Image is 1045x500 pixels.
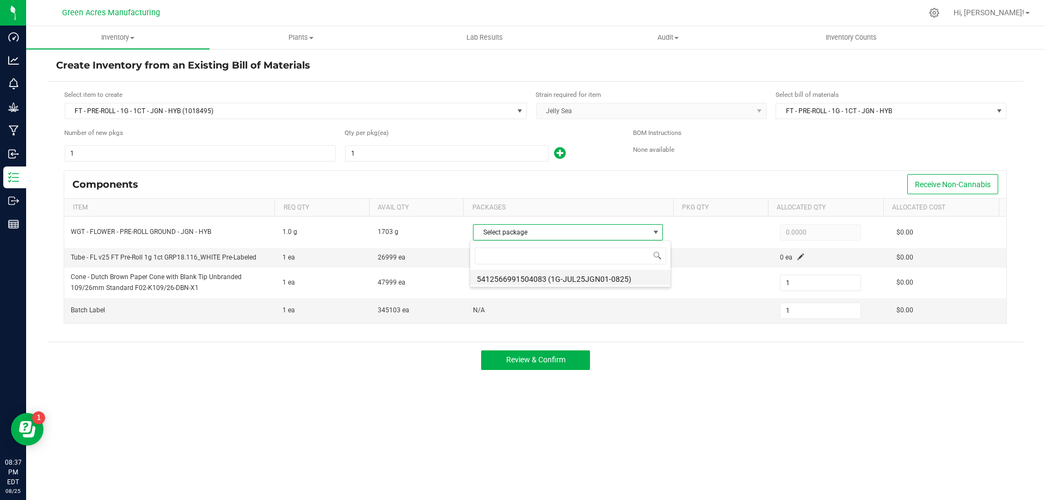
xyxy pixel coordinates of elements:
span: Batch Label [71,306,105,314]
span: (ea) [378,128,388,138]
p: 08/25 [5,487,21,495]
inline-svg: Manufacturing [8,125,19,136]
inline-svg: Dashboard [8,32,19,42]
iframe: Resource center [11,413,44,446]
h4: Create Inventory from an Existing Bill of Materials [56,59,1015,73]
th: Pkg Qty [673,199,768,217]
inline-svg: Grow [8,102,19,113]
th: Avail Qty [369,199,464,217]
a: Inventory [26,26,210,49]
th: Allocated Cost [883,199,999,217]
span: Audit [577,33,759,42]
th: Item [64,199,274,217]
span: Lab Results [452,33,518,42]
span: 345103 ea [378,306,409,314]
span: 1703 g [378,228,398,236]
inline-svg: Inbound [8,149,19,159]
span: $0.00 [896,306,913,314]
div: Components [72,178,146,190]
th: Packages [463,199,673,217]
inline-svg: Monitoring [8,78,19,89]
inline-svg: Inventory [8,172,19,183]
span: Tube - FL v25 FT Pre-Roll 1g 1ct GRP18.116_WHITE Pre-Labeled [71,254,256,261]
span: $0.00 [896,229,913,236]
span: Number of new packages to create [64,128,123,138]
span: Strain required for item [536,91,601,98]
span: $0.00 [896,254,913,261]
span: None available [633,146,674,153]
a: Inventory Counts [760,26,943,49]
span: 1 ea [282,254,295,261]
span: 1 ea [282,306,295,314]
span: Hi, [PERSON_NAME]! [954,8,1024,17]
span: Quantity per package (ea) [345,128,378,138]
span: $0.00 [896,279,913,286]
span: Green Acres Manufacturing [62,8,160,17]
span: 26999 ea [378,254,405,261]
span: FT - PRE-ROLL - 1G - 1CT - JGN - HYB [776,103,992,119]
span: Add new output [549,152,565,159]
span: FT - PRE-ROLL - 1G - 1CT - JGN - HYB (1018495) [65,103,513,119]
inline-svg: Reports [8,219,19,230]
span: Inventory Counts [811,33,892,42]
span: BOM Instructions [633,129,681,137]
inline-svg: Analytics [8,55,19,66]
button: Receive Non-Cannabis [907,174,998,194]
span: 1 ea [282,279,295,286]
span: 1.0 g [282,228,297,236]
span: Select bill of materials [776,91,839,98]
span: Plants [210,33,392,42]
span: Select package [474,225,649,240]
span: Inventory [26,33,210,42]
th: Req Qty [274,199,369,217]
span: Review & Confirm [506,355,565,364]
a: Audit [576,26,760,49]
iframe: Resource center unread badge [32,411,45,424]
span: N/A [473,306,485,314]
span: WGT - FLOWER - PRE-ROLL GROUND - JGN - HYB [71,228,211,236]
button: Review & Confirm [481,350,590,370]
span: Select item to create [64,91,122,98]
inline-svg: Outbound [8,195,19,206]
div: Manage settings [927,8,941,18]
span: 47999 ea [378,279,405,286]
p: 08:37 PM EDT [5,458,21,487]
span: 0 ea [780,254,792,261]
a: Plants [210,26,393,49]
span: Receive Non-Cannabis [915,180,991,189]
a: Lab Results [393,26,576,49]
th: Allocated Qty [768,199,883,217]
span: Cone - Dutch Brown Paper Cone with Blank Tip Unbranded 109/26mm Standard F02-K109/26-DBN-X1 [71,273,242,291]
